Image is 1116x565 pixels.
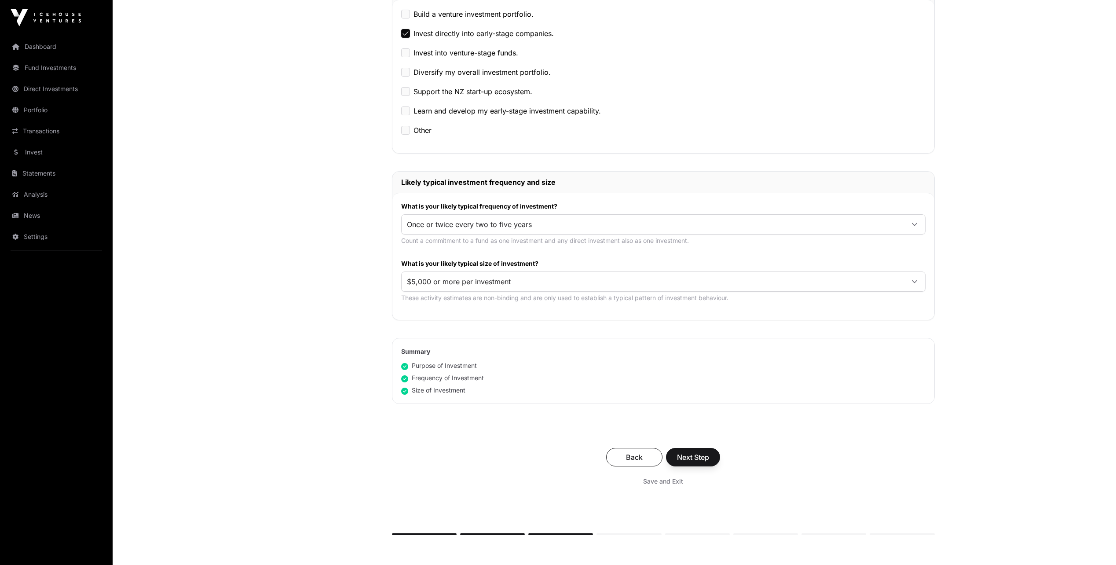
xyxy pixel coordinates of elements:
p: Count a commitment to a fund as one investment and any direct investment also as one investment. [401,236,926,245]
span: $5,000 or more per investment [402,274,904,290]
span: Save and Exit [643,477,683,486]
img: Icehouse Ventures Logo [11,9,81,26]
a: Direct Investments [7,79,106,99]
a: Dashboard [7,37,106,56]
span: Back [617,452,651,462]
h2: Summary [401,347,926,356]
button: Next Step [666,448,720,466]
label: Invest directly into early-stage companies. [413,28,554,39]
h2: Likely typical investment frequency and size [401,177,926,187]
span: Once or twice every two to five years [402,216,904,232]
label: What is your likely typical frequency of investment? [401,202,926,211]
a: Invest [7,143,106,162]
div: Frequency of Investment [401,374,484,382]
iframe: Chat Widget [1072,523,1116,565]
div: Size of Investment [401,386,465,395]
label: Diversify my overall investment portfolio. [413,67,551,77]
span: Next Step [677,452,709,462]
label: Build a venture investment portfolio. [413,9,534,19]
p: These activity estimates are non-binding and are only used to establish a typical pattern of inve... [401,294,926,302]
a: Portfolio [7,100,106,120]
a: Transactions [7,121,106,141]
label: Other [413,125,432,136]
a: Settings [7,227,106,246]
a: News [7,206,106,225]
button: Back [606,448,662,466]
a: Analysis [7,185,106,204]
label: Learn and develop my early-stage investment capability. [413,106,601,116]
a: Statements [7,164,106,183]
label: Invest into venture-stage funds. [413,48,518,58]
label: What is your likely typical size of investment? [401,259,926,268]
div: Purpose of Investment [401,361,477,370]
label: Support the NZ start-up ecosystem. [413,86,532,97]
button: Save and Exit [633,473,694,489]
a: Fund Investments [7,58,106,77]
